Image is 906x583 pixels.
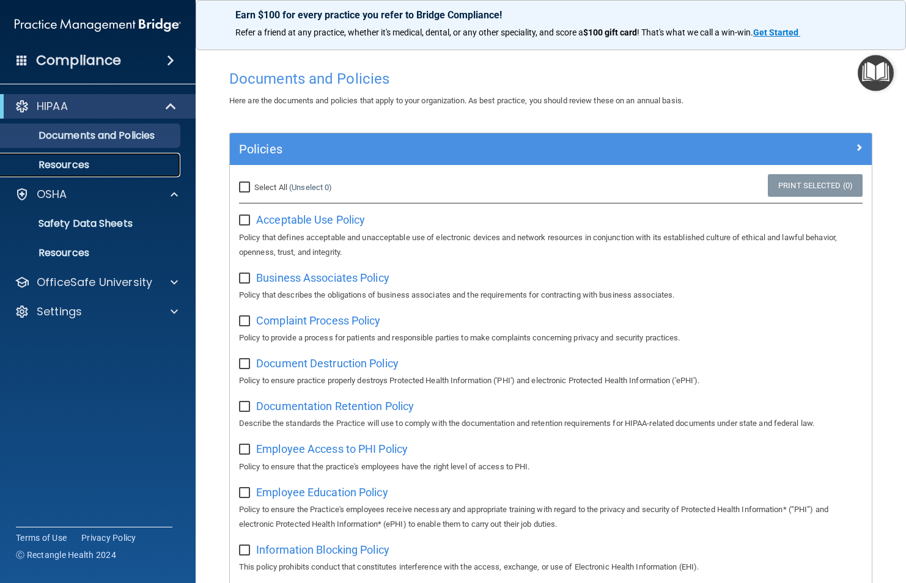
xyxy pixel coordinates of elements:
p: Policy to ensure the Practice's employees receive necessary and appropriate training with regard ... [239,502,863,532]
span: Documentation Retention Policy [256,400,414,413]
img: PMB logo [15,13,181,37]
span: Information Blocking Policy [256,543,389,556]
input: Select All (Unselect 0) [239,183,253,193]
p: Safety Data Sheets [8,218,175,230]
p: OfficeSafe University [37,275,152,290]
p: Resources [8,159,175,171]
button: Open Resource Center [858,55,894,91]
p: Resources [8,247,175,259]
span: Ⓒ Rectangle Health 2024 [16,549,116,561]
a: HIPAA [15,99,177,114]
p: Settings [37,304,82,319]
p: Documents and Policies [8,130,175,142]
p: OSHA [37,187,67,202]
a: OSHA [15,187,178,202]
span: Refer a friend at any practice, whether it's medical, dental, or any other speciality, and score a [235,28,583,37]
a: Print Selected (0) [768,174,863,197]
a: Get Started [753,28,800,37]
h4: Compliance [36,52,121,69]
h4: Documents and Policies [229,71,872,87]
a: Settings [15,304,178,319]
strong: $100 gift card [583,28,637,37]
span: ! That's what we call a win-win. [637,28,753,37]
p: Policy that defines acceptable and unacceptable use of electronic devices and network resources i... [239,230,863,260]
p: Policy to provide a process for patients and responsible parties to make complaints concerning pr... [239,331,863,345]
p: Policy to ensure that the practice's employees have the right level of access to PHI. [239,460,863,474]
p: Policy to ensure practice properly destroys Protected Health Information ('PHI') and electronic P... [239,373,863,388]
a: OfficeSafe University [15,275,178,290]
a: Terms of Use [16,532,67,544]
span: Acceptable Use Policy [256,213,365,226]
span: Employee Access to PHI Policy [256,442,408,455]
p: This policy prohibits conduct that constitutes interference with the access, exchange, or use of ... [239,560,863,574]
h5: Policies [239,142,702,156]
p: Policy that describes the obligations of business associates and the requirements for contracting... [239,288,863,302]
span: Business Associates Policy [256,271,389,284]
strong: Get Started [753,28,798,37]
span: Employee Education Policy [256,486,388,499]
span: Document Destruction Policy [256,357,399,370]
p: Earn $100 for every practice you refer to Bridge Compliance! [235,9,866,21]
span: Complaint Process Policy [256,314,380,327]
a: Privacy Policy [81,532,136,544]
p: Describe the standards the Practice will use to comply with the documentation and retention requi... [239,416,863,431]
p: HIPAA [37,99,68,114]
a: Policies [239,139,863,159]
a: (Unselect 0) [289,183,332,192]
span: Select All [254,183,287,192]
span: Here are the documents and policies that apply to your organization. As best practice, you should... [229,96,683,105]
